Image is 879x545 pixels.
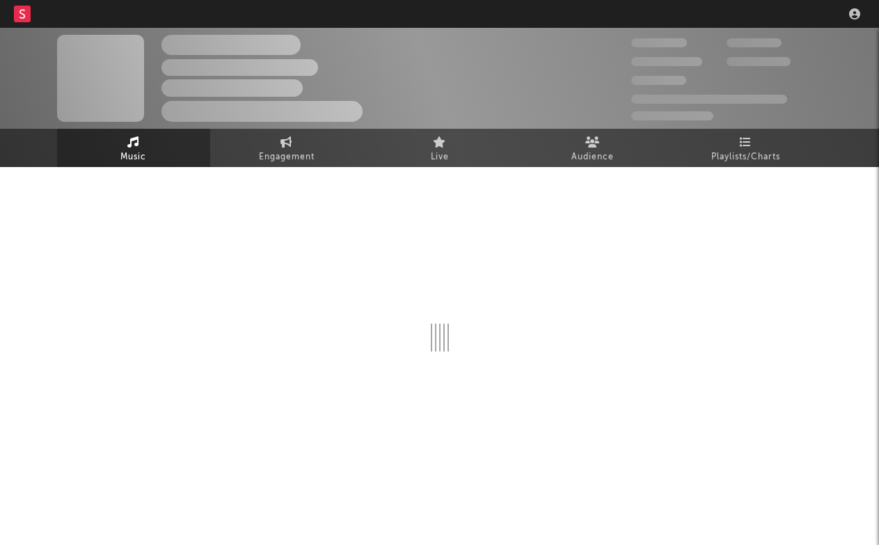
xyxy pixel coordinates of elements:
[571,149,614,166] span: Audience
[727,57,791,66] span: 1,000,000
[431,149,449,166] span: Live
[631,38,687,47] span: 300,000
[631,95,787,104] span: 50,000,000 Monthly Listeners
[711,149,780,166] span: Playlists/Charts
[210,129,363,167] a: Engagement
[727,38,782,47] span: 100,000
[631,76,686,85] span: 100,000
[631,111,713,120] span: Jump Score: 85.0
[120,149,146,166] span: Music
[516,129,670,167] a: Audience
[57,129,210,167] a: Music
[363,129,516,167] a: Live
[670,129,823,167] a: Playlists/Charts
[631,57,702,66] span: 50,000,000
[259,149,315,166] span: Engagement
